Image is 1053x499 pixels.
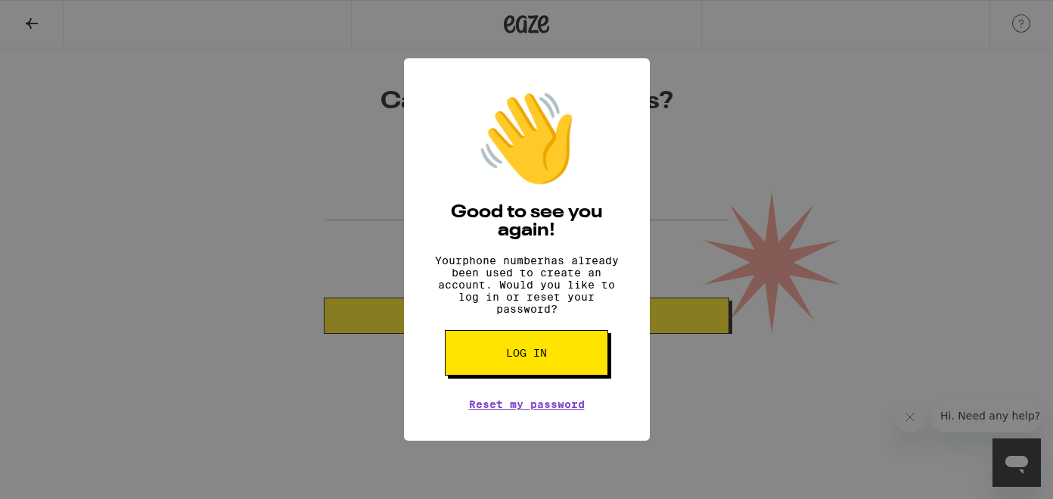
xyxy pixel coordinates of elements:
p: Your phone number has already been used to create an account. Would you like to log in or reset y... [427,254,627,315]
div: 👋 [474,89,579,189]
a: Reset my password [469,398,585,410]
span: Hi. Need any help? [9,11,109,23]
h2: Good to see you again! [427,204,627,240]
span: Log in [506,348,547,358]
button: Log in [445,330,608,376]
